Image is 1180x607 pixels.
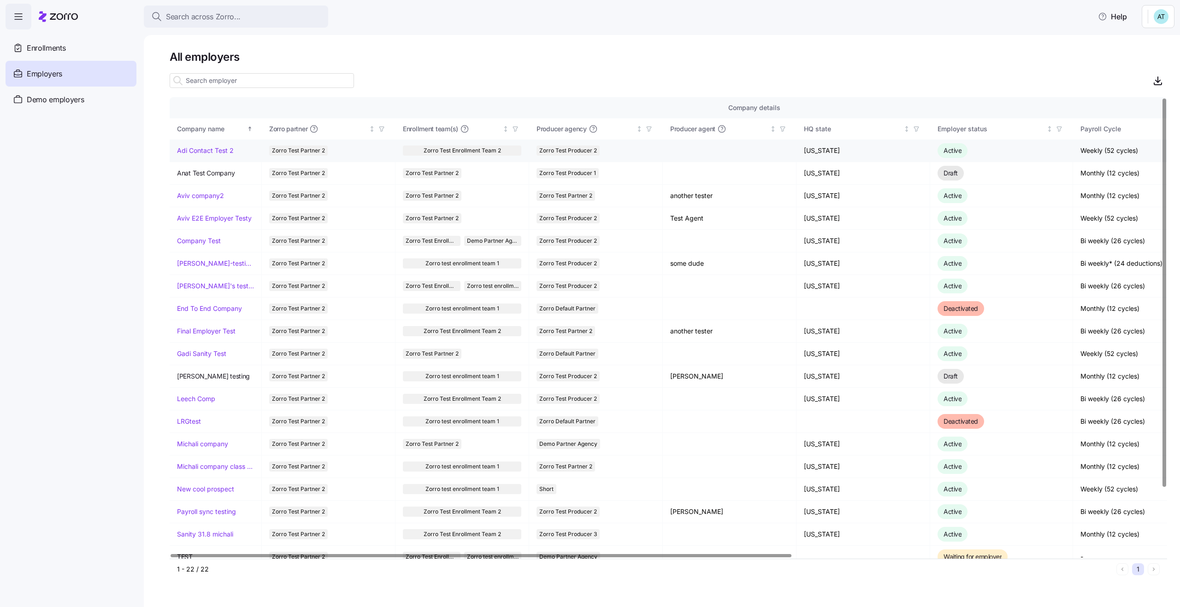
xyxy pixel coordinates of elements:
[1098,11,1127,22] span: Help
[796,275,930,298] td: [US_STATE]
[663,365,796,388] td: [PERSON_NAME]
[395,118,529,140] th: Enrollment team(s)Not sorted
[177,349,226,358] a: Gadi Sanity Test
[272,507,325,517] span: Zorro Test Partner 2
[272,461,325,472] span: Zorro Test Partner 2
[406,349,459,359] span: Zorro Test Partner 2
[406,281,458,291] span: Zorro Test Enrollment Team 2
[796,320,930,343] td: [US_STATE]
[424,146,501,156] span: Zorro Test Enrollment Team 2
[177,259,254,268] a: [PERSON_NAME]-testing-payroll
[272,146,325,156] span: Zorro Test Partner 2
[796,365,930,388] td: [US_STATE]
[27,42,65,54] span: Enrollments
[170,50,1167,64] h1: All employers
[177,327,236,336] a: Final Employer Test
[944,417,978,425] span: Deactivated
[177,484,234,494] a: New cool prospect
[796,388,930,410] td: [US_STATE]
[944,282,962,290] span: Active
[177,507,236,516] a: Payroll sync testing
[262,118,395,140] th: Zorro partnerNot sorted
[796,207,930,230] td: [US_STATE]
[539,371,597,381] span: Zorro Test Producer 2
[1080,124,1178,134] div: Payroll Cycle
[406,439,459,449] span: Zorro Test Partner 2
[539,461,592,472] span: Zorro Test Partner 2
[663,185,796,207] td: another tester
[796,343,930,365] td: [US_STATE]
[804,124,902,134] div: HQ state
[663,252,796,275] td: some dude
[467,281,519,291] span: Zorro test enrollment team 1
[425,416,499,426] span: Zorro test enrollment team 1
[1148,563,1160,575] button: Next page
[663,501,796,523] td: [PERSON_NAME]
[272,168,325,178] span: Zorro Test Partner 2
[177,281,254,291] a: [PERSON_NAME]'s test account
[177,462,254,471] a: Michali company class automations
[944,237,962,245] span: Active
[406,168,459,178] span: Zorro Test Partner 2
[27,94,84,105] span: Demo employers
[272,258,325,268] span: Zorro Test Partner 2
[177,304,242,313] a: End To End Company
[272,439,325,449] span: Zorro Test Partner 2
[424,326,501,336] span: Zorro Test Enrollment Team 2
[406,552,458,562] span: Zorro Test Enrollment Team 2
[170,118,262,140] th: Company nameSorted ascending
[170,73,354,88] input: Search employer
[537,124,587,134] span: Producer agency
[539,484,554,494] span: Short
[944,485,962,493] span: Active
[539,281,597,291] span: Zorro Test Producer 2
[177,191,224,200] a: Aviv company2
[177,394,215,403] a: Leech Comp
[539,191,592,201] span: Zorro Test Partner 2
[539,439,597,449] span: Demo Partner Agency
[1132,563,1144,575] button: 1
[425,258,499,268] span: Zorro test enrollment team 1
[272,303,325,314] span: Zorro Test Partner 2
[944,508,962,515] span: Active
[944,192,962,199] span: Active
[406,236,458,246] span: Zorro Test Enrollment Team 2
[796,162,930,185] td: [US_STATE]
[425,303,499,314] span: Zorro test enrollment team 1
[406,213,459,223] span: Zorro Test Partner 2
[539,529,597,539] span: Zorro Test Producer 3
[177,236,221,245] a: Company Test
[177,169,235,178] span: Anat Test Company
[944,259,962,267] span: Active
[670,124,715,134] span: Producer agent
[796,185,930,207] td: [US_STATE]
[539,507,597,517] span: Zorro Test Producer 2
[467,552,519,562] span: Zorro test enrollment team 1
[796,523,930,546] td: [US_STATE]
[6,35,136,61] a: Enrollments
[1116,563,1128,575] button: Previous page
[796,433,930,455] td: [US_STATE]
[177,417,201,426] a: LRGtest
[425,461,499,472] span: Zorro test enrollment team 1
[539,416,596,426] span: Zorro Default Partner
[796,230,930,252] td: [US_STATE]
[502,126,509,132] div: Not sorted
[272,191,325,201] span: Zorro Test Partner 2
[663,207,796,230] td: Test Agent
[177,565,1113,574] div: 1 - 22 / 22
[539,303,596,314] span: Zorro Default Partner
[425,484,499,494] span: Zorro test enrollment team 1
[272,416,325,426] span: Zorro Test Partner 2
[272,236,325,246] span: Zorro Test Partner 2
[539,146,597,156] span: Zorro Test Producer 2
[177,552,193,561] span: TEST
[269,124,307,134] span: Zorro partner
[796,478,930,501] td: [US_STATE]
[944,395,962,403] span: Active
[272,349,325,359] span: Zorro Test Partner 2
[539,326,592,336] span: Zorro Test Partner 2
[539,258,597,268] span: Zorro Test Producer 2
[247,126,253,132] div: Sorted ascending
[663,118,796,140] th: Producer agentNot sorted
